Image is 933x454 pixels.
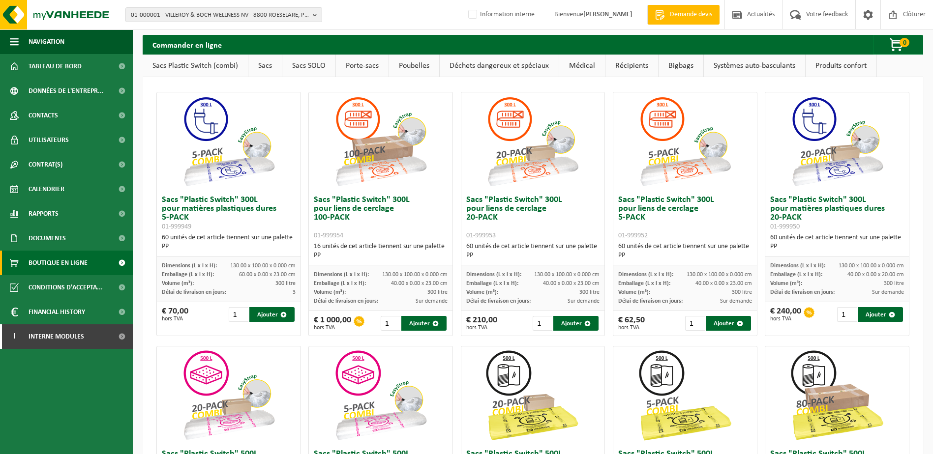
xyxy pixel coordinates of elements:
[667,10,715,20] span: Demande devis
[314,281,366,286] span: Emballage (L x l x H):
[466,232,496,239] span: 01-999953
[162,223,191,230] span: 01-999949
[636,92,734,191] img: 01-999952
[29,177,64,201] span: Calendrier
[229,307,248,322] input: 1
[770,281,802,286] span: Volume (m³):
[427,289,448,295] span: 300 litre
[647,5,720,25] a: Demande devis
[401,316,447,331] button: Ajouter
[579,289,600,295] span: 300 litre
[618,316,645,331] div: € 62,50
[788,346,886,445] img: 01-999968
[180,92,278,191] img: 01-999949
[618,232,648,239] span: 01-999952
[543,281,600,286] span: 40.00 x 0.00 x 23.00 cm
[416,298,448,304] span: Sur demande
[770,196,904,231] h3: Sacs "Plastic Switch" 300L pour matières plastiques dures 20-PACK
[839,263,904,269] span: 130.00 x 100.00 x 0.000 cm
[440,55,559,77] a: Déchets dangereux et spéciaux
[483,92,582,191] img: 01-999953
[29,128,69,152] span: Utilisateurs
[618,281,670,286] span: Emballage (L x l x H):
[29,324,84,349] span: Interne modules
[466,316,497,331] div: € 210,00
[314,196,448,240] h3: Sacs "Plastic Switch" 300L pour liens de cerclage 100-PACK
[314,272,369,278] span: Dimensions (L x l x H):
[806,55,876,77] a: Produits confort
[466,325,497,331] span: hors TVA
[29,103,58,128] span: Contacts
[704,55,805,77] a: Systèmes auto-basculants
[466,251,600,260] div: PP
[687,272,752,278] span: 130.00 x 100.00 x 0.000 cm
[381,316,400,331] input: 1
[143,55,248,77] a: Sacs Plastic Switch (combi)
[884,281,904,286] span: 300 litre
[314,325,351,331] span: hors TVA
[618,325,645,331] span: hors TVA
[568,298,600,304] span: Sur demande
[770,263,825,269] span: Dimensions (L x l x H):
[162,307,188,322] div: € 70,00
[314,232,343,239] span: 01-999954
[248,55,282,77] a: Sacs
[382,272,448,278] span: 130.00 x 100.00 x 0.000 cm
[29,226,66,251] span: Documents
[685,316,705,331] input: 1
[131,8,309,23] span: 01-000001 - VILLEROY & BOCH WELLNESS NV - 8800 ROESELARE, POPULIERSTRAAT 1
[770,223,800,230] span: 01-999950
[900,38,909,47] span: 0
[770,242,904,251] div: PP
[466,7,535,22] label: Information interne
[559,55,605,77] a: Médical
[873,35,922,55] button: 0
[143,35,232,54] h2: Commander en ligne
[618,251,752,260] div: PP
[533,316,552,331] input: 1
[230,263,296,269] span: 130.00 x 100.00 x 0.000 cm
[583,11,632,18] strong: [PERSON_NAME]
[162,242,296,251] div: PP
[770,289,835,295] span: Délai de livraison en jours:
[618,298,683,304] span: Délai de livraison en jours:
[618,272,673,278] span: Dimensions (L x l x H):
[618,242,752,260] div: 60 unités de cet article tiennent sur une palette
[162,281,194,286] span: Volume (m³):
[162,196,296,231] h3: Sacs "Plastic Switch" 300L pour matières plastiques dures 5-PACK
[483,346,582,445] img: 01-999964
[706,316,751,331] button: Ajouter
[618,289,650,295] span: Volume (m³):
[239,272,296,278] span: 60.00 x 0.00 x 23.00 cm
[29,79,104,103] span: Données de l'entrepr...
[29,251,88,275] span: Boutique en ligne
[10,324,19,349] span: I
[720,298,752,304] span: Sur demande
[770,233,904,251] div: 60 unités de cet article tiennent sur une palette
[125,7,322,22] button: 01-000001 - VILLEROY & BOCH WELLNESS NV - 8800 ROESELARE, POPULIERSTRAAT 1
[314,316,351,331] div: € 1 000,00
[534,272,600,278] span: 130.00 x 100.00 x 0.000 cm
[162,263,217,269] span: Dimensions (L x l x H):
[29,300,85,324] span: Financial History
[858,307,903,322] button: Ajouter
[249,307,295,322] button: Ajouter
[293,289,296,295] span: 3
[314,251,448,260] div: PP
[466,289,498,295] span: Volume (m³):
[391,281,448,286] span: 40.00 x 0.00 x 23.00 cm
[788,92,886,191] img: 01-999950
[29,201,59,226] span: Rapports
[636,346,734,445] img: 01-999963
[162,316,188,322] span: hors TVA
[29,54,82,79] span: Tableau de bord
[314,289,346,295] span: Volume (m³):
[770,316,801,322] span: hors TVA
[336,55,389,77] a: Porte-sacs
[732,289,752,295] span: 300 litre
[331,346,430,445] img: 01-999955
[847,272,904,278] span: 40.00 x 0.00 x 20.00 cm
[162,289,226,295] span: Délai de livraison en jours:
[466,298,531,304] span: Délai de livraison en jours:
[695,281,752,286] span: 40.00 x 0.00 x 23.00 cm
